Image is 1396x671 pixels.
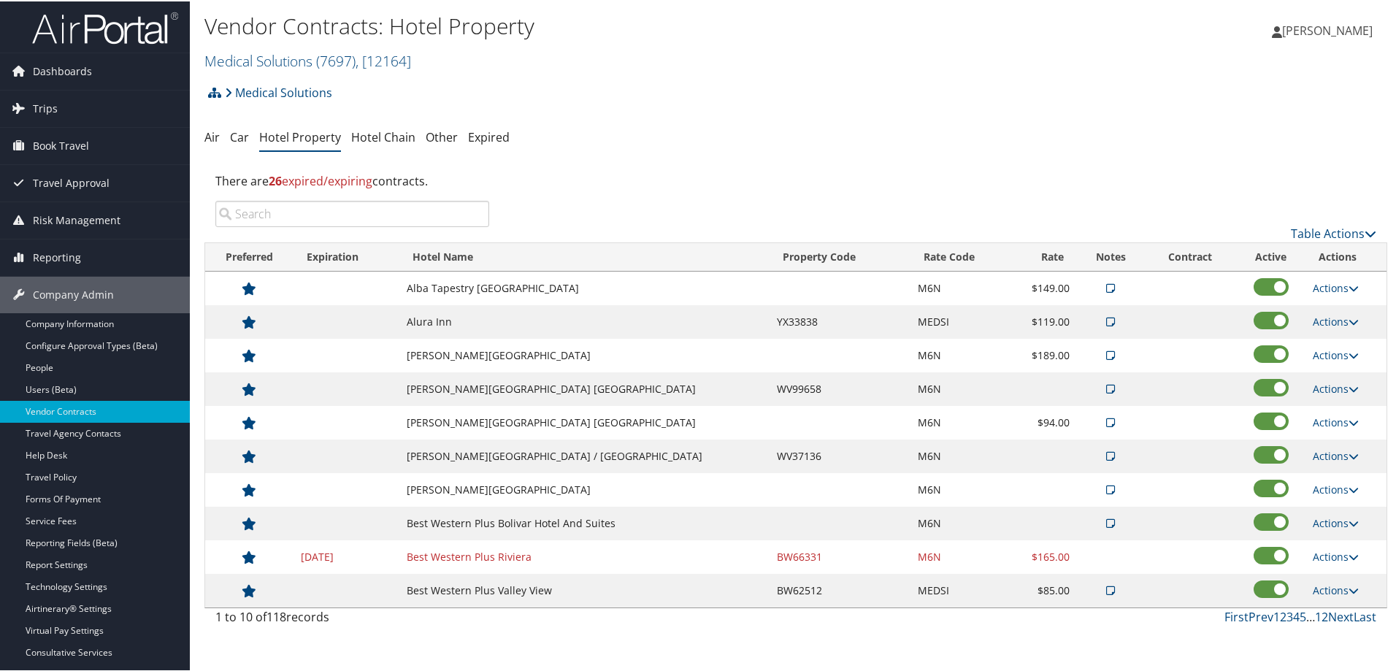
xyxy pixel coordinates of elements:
td: [DATE] [294,539,400,572]
span: Trips [33,89,58,126]
td: Best Western Plus Valley View [399,572,770,606]
td: M6N [910,337,1014,371]
a: 12 [1315,607,1328,624]
span: , [ 12164 ] [356,50,411,69]
a: 5 [1300,607,1306,624]
td: M6N [910,371,1014,404]
th: Active: activate to sort column ascending [1237,242,1305,270]
span: 118 [266,607,286,624]
span: Book Travel [33,126,89,163]
td: Best Western Plus Bolivar Hotel And Suites [399,505,770,539]
td: BW66331 [770,539,910,572]
a: Air [204,128,220,144]
th: Preferred: activate to sort column ascending [205,242,294,270]
td: YX33838 [770,304,910,337]
a: First [1224,607,1249,624]
a: Other [426,128,458,144]
th: Property Code: activate to sort column ascending [770,242,910,270]
a: Actions [1313,380,1359,394]
td: Best Western Plus Riviera [399,539,770,572]
a: 4 [1293,607,1300,624]
span: expired/expiring [269,172,372,188]
td: [PERSON_NAME][GEOGRAPHIC_DATA] [GEOGRAPHIC_DATA] [399,371,770,404]
th: Hotel Name: activate to sort column ascending [399,242,770,270]
th: Expiration: activate to sort column ascending [294,242,400,270]
th: Notes: activate to sort column ascending [1077,242,1144,270]
a: 3 [1286,607,1293,624]
span: Reporting [33,238,81,275]
th: Actions [1305,242,1387,270]
a: Expired [468,128,510,144]
a: Medical Solutions [204,50,411,69]
span: Company Admin [33,275,114,312]
a: Actions [1313,414,1359,428]
th: Rate Code: activate to sort column ascending [910,242,1014,270]
td: $119.00 [1014,304,1077,337]
a: Actions [1313,582,1359,596]
span: [PERSON_NAME] [1282,21,1373,37]
a: Actions [1313,313,1359,327]
img: airportal-logo.png [32,9,178,44]
a: Hotel Property [259,128,341,144]
td: M6N [910,438,1014,472]
td: Alura Inn [399,304,770,337]
a: 2 [1280,607,1286,624]
h1: Vendor Contracts: Hotel Property [204,9,993,40]
td: [PERSON_NAME][GEOGRAPHIC_DATA] [399,337,770,371]
td: M6N [910,539,1014,572]
td: M6N [910,270,1014,304]
td: M6N [910,472,1014,505]
div: There are contracts. [204,160,1387,199]
td: $149.00 [1014,270,1077,304]
td: [PERSON_NAME][GEOGRAPHIC_DATA] [399,472,770,505]
a: [PERSON_NAME] [1272,7,1387,51]
th: Contract: activate to sort column ascending [1144,242,1236,270]
span: … [1306,607,1315,624]
div: 1 to 10 of records [215,607,489,632]
td: BW62512 [770,572,910,606]
input: Search [215,199,489,226]
a: Prev [1249,607,1273,624]
strong: 26 [269,172,282,188]
a: Medical Solutions [225,77,332,106]
a: Actions [1313,280,1359,294]
a: Actions [1313,448,1359,461]
a: Actions [1313,548,1359,562]
a: Actions [1313,347,1359,361]
a: Actions [1313,515,1359,529]
td: [PERSON_NAME][GEOGRAPHIC_DATA] / [GEOGRAPHIC_DATA] [399,438,770,472]
td: WV37136 [770,438,910,472]
a: Table Actions [1291,224,1376,240]
td: $189.00 [1014,337,1077,371]
a: Last [1354,607,1376,624]
a: Car [230,128,249,144]
td: M6N [910,505,1014,539]
td: WV99658 [770,371,910,404]
td: M6N [910,404,1014,438]
th: Rate: activate to sort column ascending [1014,242,1077,270]
span: ( 7697 ) [316,50,356,69]
td: $85.00 [1014,572,1077,606]
td: MEDSI [910,572,1014,606]
td: Alba Tapestry [GEOGRAPHIC_DATA] [399,270,770,304]
td: $165.00 [1014,539,1077,572]
td: MEDSI [910,304,1014,337]
a: Next [1328,607,1354,624]
a: Actions [1313,481,1359,495]
span: Risk Management [33,201,120,237]
span: Dashboards [33,52,92,88]
td: [PERSON_NAME][GEOGRAPHIC_DATA] [GEOGRAPHIC_DATA] [399,404,770,438]
a: Hotel Chain [351,128,415,144]
span: Travel Approval [33,164,110,200]
a: 1 [1273,607,1280,624]
td: $94.00 [1014,404,1077,438]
